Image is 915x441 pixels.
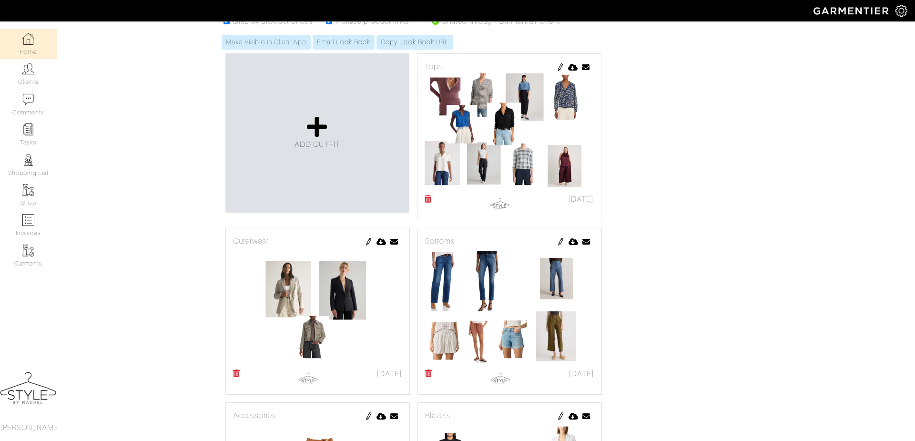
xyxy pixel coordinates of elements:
[425,236,594,247] div: Bottoms
[490,194,509,213] img: 1575506322011.jpg
[569,368,594,379] span: [DATE]
[22,245,34,256] img: garments-icon-b7da505a4dc4fd61783c78ac3ca0ef83fa9d6f193b1c9dc38574b1d14d53ca28.png
[22,93,34,105] img: comment-icon-a0a6a9ef722e966f86d9cbdc48e553b5cf19dbc54f86b18d962a5391bc8f6eb6.png
[22,123,34,135] img: reminder-icon-8004d30b9f0a5d33ae49ab947aed9ed385cf756f9e5892f1edd6e32f2345188e.png
[313,35,375,50] a: Email Look Book
[295,115,340,150] a: ADD OUTFIT
[295,140,340,149] span: ADD OUTFIT
[365,412,373,420] img: pen-cf24a1663064a2ec1b9c1bd2387e9de7a2fa800b781884d57f21acf72779bad2.png
[557,412,565,420] img: pen-cf24a1663064a2ec1b9c1bd2387e9de7a2fa800b781884d57f21acf72779bad2.png
[22,33,34,45] img: dashboard-icon-dbcd8f5a0b271acd01030246c82b418ddd0df26cd7fceb0bd07c9910d44c42f6.png
[299,368,318,387] img: 1575506322011.jpg
[22,214,34,226] img: orders-icon-0abe47150d42831381b5fb84f609e132dff9fe21cb692f30cb5eec754e2cba89.png
[22,63,34,75] img: clients-icon-6bae9207a08558b7cb47a8932f037763ab4055f8c8b6bfacd5dc20c3e0201464.png
[895,5,907,17] img: gear-icon-white-bd11855cb880d31180b6d7d6211b90ccbf57a29d726f0c71d8c61bd08dd39cc2.png
[376,35,453,50] a: Copy Look Book URL
[22,154,34,166] img: stylists-icon-eb353228a002819b7ec25b43dbf5f0378dd9e0616d9560372ff212230b889e62.png
[365,238,373,246] img: pen-cf24a1663064a2ec1b9c1bd2387e9de7a2fa800b781884d57f21acf72779bad2.png
[425,410,594,421] div: Blazers
[809,2,895,19] img: garmentier-logo-header-white-b43fb05a5012e4ada735d5af1a66efaba907eab6374d6393d1fbf88cb4ef424d.png
[425,247,594,366] img: 1754414603.png
[22,184,34,196] img: garments-icon-b7da505a4dc4fd61783c78ac3ca0ef83fa9d6f193b1c9dc38574b1d14d53ca28.png
[222,35,311,50] a: Make Visible in Client App
[557,238,565,246] img: pen-cf24a1663064a2ec1b9c1bd2387e9de7a2fa800b781884d57f21acf72779bad2.png
[233,247,402,366] img: 1754413981.png
[491,368,510,387] img: 1575506322011.jpg
[425,72,594,192] img: 1754413947.png
[568,194,594,205] span: [DATE]
[376,368,402,379] span: [DATE]
[233,410,402,421] div: Accessories
[233,236,402,247] div: Outerwear
[557,63,564,71] img: pen-cf24a1663064a2ec1b9c1bd2387e9de7a2fa800b781884d57f21acf72779bad2.png
[425,61,594,72] div: Tops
